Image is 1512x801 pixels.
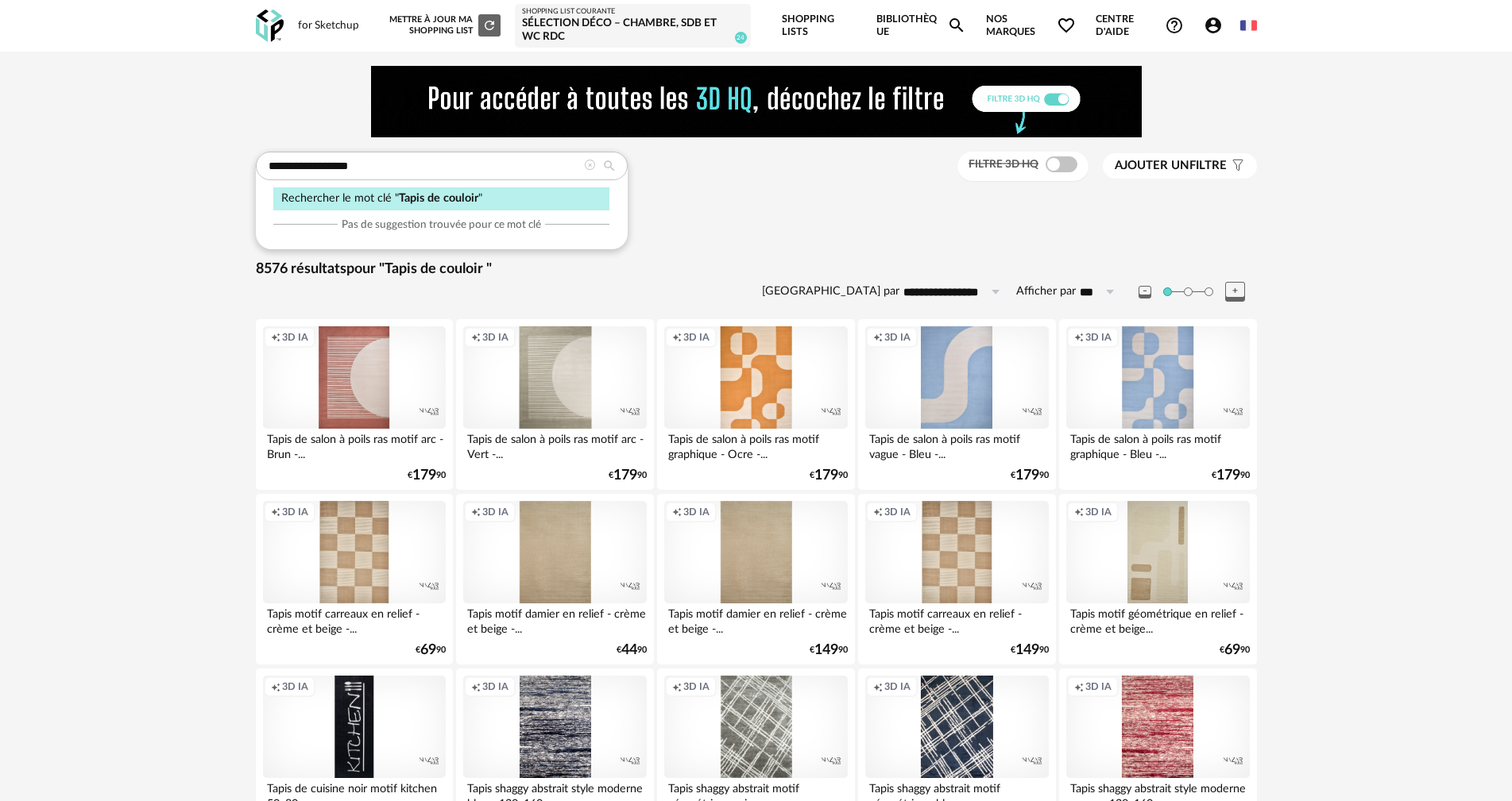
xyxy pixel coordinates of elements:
span: filtre [1115,158,1227,174]
span: 44 [621,645,637,656]
span: Account Circle icon [1204,16,1230,35]
span: 179 [1216,470,1240,481]
span: 3D IA [884,331,911,344]
div: € 90 [617,645,647,656]
span: 3D IA [1085,331,1112,344]
a: Creation icon 3D IA Tapis de salon à poils ras motif arc - Brun -... €17990 [256,319,453,491]
div: Tapis de salon à poils ras motif graphique - Ocre -... [664,429,847,460]
a: Creation icon 3D IA Tapis motif carreaux en relief - crème et beige -... €14990 [858,494,1055,665]
div: Rechercher le mot clé " " [273,187,609,210]
a: Creation icon 3D IA Tapis de salon à poils ras motif arc - Vert -... €17990 [456,319,653,491]
span: 3D IA [1085,680,1112,693]
span: Tapis de couloir [399,192,478,204]
span: Help Circle Outline icon [1165,16,1184,35]
div: Sélection Déco – Chambre, SDB et WC RDC [522,17,744,44]
img: FILTRE%20HQ%20NEW_V1%20(4).gif [371,66,1142,137]
span: 179 [814,470,838,481]
div: Shopping List courante [522,7,744,17]
div: € 90 [1220,645,1250,656]
a: Creation icon 3D IA Tapis motif géométrique en relief - crème et beige... €6990 [1059,494,1256,665]
button: Ajouter unfiltre Filter icon [1103,153,1257,179]
span: Creation icon [271,331,280,344]
div: for Sketchup [298,19,359,33]
a: Creation icon 3D IA Tapis de salon à poils ras motif vague - Bleu -... €17990 [858,319,1055,491]
div: Tapis motif carreaux en relief - crème et beige -... [865,603,1048,635]
div: Mettre à jour ma Shopping List [386,14,501,37]
div: € 90 [416,645,446,656]
span: Centre d'aideHelp Circle Outline icon [1096,13,1184,39]
span: 3D IA [482,506,509,518]
img: OXP [256,10,284,42]
span: 179 [1015,470,1039,481]
span: 3D IA [1085,506,1112,518]
div: € 90 [609,470,647,481]
span: 3D IA [884,506,911,518]
div: Tapis motif damier en relief - crème et beige -... [463,603,646,635]
span: Filtre 3D HQ [969,159,1038,170]
span: 3D IA [482,680,509,693]
span: 3D IA [683,506,710,518]
div: 8576 résultats [256,260,1257,279]
span: Ajouter un [1115,160,1189,171]
span: 149 [1015,645,1039,656]
span: Creation icon [471,506,481,518]
span: Creation icon [672,506,682,518]
div: Tapis motif carreaux en relief - crème et beige -... [263,603,446,635]
span: Account Circle icon [1204,16,1223,35]
a: Creation icon 3D IA Tapis motif damier en relief - crème et beige -... €14990 [657,494,854,665]
div: € 90 [810,470,848,481]
img: fr [1240,17,1256,33]
span: Creation icon [873,680,883,693]
a: Shopping List courante Sélection Déco – Chambre, SDB et WC RDC 24 [522,7,744,44]
a: Creation icon 3D IA Tapis motif damier en relief - crème et beige -... €4490 [456,494,653,665]
div: € 90 [1011,645,1049,656]
span: Creation icon [1074,506,1084,518]
a: Creation icon 3D IA Tapis de salon à poils ras motif graphique - Bleu -... €17990 [1059,319,1256,491]
span: Creation icon [271,680,280,693]
span: 3D IA [282,680,308,693]
span: 3D IA [683,331,710,344]
span: 3D IA [884,680,911,693]
div: € 90 [810,645,848,656]
span: Magnify icon [947,16,966,35]
div: Tapis motif damier en relief - crème et beige -... [664,603,847,635]
label: Afficher par [1016,284,1076,299]
a: Creation icon 3D IA Tapis motif carreaux en relief - crème et beige -... €6990 [256,494,453,665]
span: 69 [420,645,436,656]
span: 3D IA [683,680,710,693]
span: Creation icon [672,331,682,344]
span: Creation icon [873,506,883,518]
span: 3D IA [282,331,308,344]
span: Pas de suggestion trouvée pour ce mot clé [342,218,541,232]
span: pour "Tapis de couloir " [346,262,492,276]
span: Creation icon [471,680,481,693]
span: 24 [735,32,747,44]
span: 179 [412,470,436,481]
div: Tapis de salon à poils ras motif arc - Vert -... [463,429,646,460]
div: € 90 [1011,470,1049,481]
span: Filter icon [1227,158,1245,174]
span: 149 [814,645,838,656]
span: Creation icon [1074,680,1084,693]
span: Creation icon [271,506,280,518]
a: Creation icon 3D IA Tapis de salon à poils ras motif graphique - Ocre -... €17990 [657,319,854,491]
span: 179 [613,470,637,481]
span: Refresh icon [482,21,497,29]
span: Creation icon [471,331,481,344]
span: 3D IA [482,331,509,344]
span: Creation icon [1074,331,1084,344]
label: [GEOGRAPHIC_DATA] par [762,284,899,299]
span: Creation icon [672,680,682,693]
div: Tapis de salon à poils ras motif arc - Brun -... [263,429,446,460]
div: Tapis de salon à poils ras motif vague - Bleu -... [865,429,1048,460]
span: Creation icon [873,331,883,344]
span: 69 [1224,645,1240,656]
div: € 90 [1212,470,1250,481]
div: € 90 [408,470,446,481]
div: Tapis de salon à poils ras motif graphique - Bleu -... [1066,429,1249,460]
span: 3D IA [282,506,308,518]
div: Tapis motif géométrique en relief - crème et beige... [1066,603,1249,635]
span: Heart Outline icon [1057,16,1076,35]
